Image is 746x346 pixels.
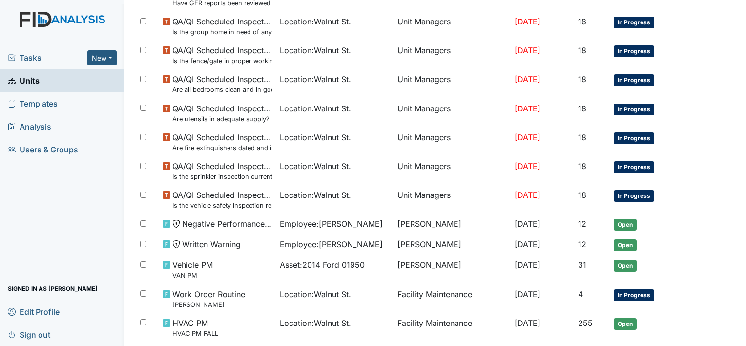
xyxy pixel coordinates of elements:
span: Location : Walnut St. [280,44,351,56]
span: Users & Groups [8,142,78,157]
small: Is the vehicle safety inspection report current and in the mileage log pouch? [172,201,272,210]
small: Is the group home in need of any outside repairs (paint, gutters, pressure wash, etc.)? [172,27,272,37]
td: Unit Managers [394,12,511,41]
span: Location : Walnut St. [280,73,351,85]
small: VAN PM [172,271,213,280]
span: QA/QI Scheduled Inspection Are utensils in adequate supply? [172,103,272,124]
span: 12 [578,239,586,249]
span: In Progress [614,45,654,57]
td: Unit Managers [394,69,511,98]
span: Units [8,73,40,88]
span: Templates [8,96,58,111]
span: [DATE] [515,17,540,26]
span: Analysis [8,119,51,134]
td: Unit Managers [394,156,511,185]
span: In Progress [614,190,654,202]
span: 18 [578,190,586,200]
span: Location : Walnut St. [280,317,351,329]
span: [DATE] [515,45,540,55]
small: Is the sprinkler inspection current? (document the date in the comment section) [172,172,272,181]
span: Employee : [PERSON_NAME] [280,218,383,230]
span: 18 [578,45,586,55]
td: Unit Managers [394,41,511,69]
td: Unit Managers [394,185,511,214]
span: Location : Walnut St. [280,131,351,143]
span: QA/QI Scheduled Inspection Is the fence/gate in proper working condition? [172,44,272,65]
span: Open [614,239,637,251]
td: Facility Maintenance [394,284,511,313]
td: [PERSON_NAME] [394,235,511,255]
span: Location : Walnut St. [280,16,351,27]
span: [DATE] [515,239,540,249]
span: In Progress [614,17,654,28]
span: [DATE] [515,104,540,113]
span: Location : Walnut St. [280,103,351,114]
span: 12 [578,219,586,229]
span: HVAC PM HVAC PM FALL [172,317,218,338]
span: [DATE] [515,74,540,84]
small: Are utensils in adequate supply? [172,114,272,124]
span: Location : Walnut St. [280,160,351,172]
button: New [87,50,117,65]
span: 4 [578,289,583,299]
span: [DATE] [515,318,540,328]
span: Location : Walnut St. [280,288,351,300]
small: [PERSON_NAME] [172,300,245,309]
span: [DATE] [515,289,540,299]
span: Signed in as [PERSON_NAME] [8,281,98,296]
span: In Progress [614,74,654,86]
span: Written Warning [182,238,241,250]
span: Open [614,219,637,231]
span: Vehicle PM VAN PM [172,259,213,280]
span: 255 [578,318,593,328]
span: [DATE] [515,260,540,270]
span: [DATE] [515,190,540,200]
span: In Progress [614,289,654,301]
span: Negative Performance Review [182,218,272,230]
span: QA/QI Scheduled Inspection Are fire extinguishers dated and initialed monthly and serviced annual... [172,131,272,152]
small: Are all bedrooms clean and in good repair? [172,85,272,94]
span: In Progress [614,104,654,115]
span: Sign out [8,327,50,342]
span: Location : Walnut St. [280,189,351,201]
td: [PERSON_NAME] [394,255,511,284]
span: QA/QI Scheduled Inspection Is the sprinkler inspection current? (document the date in the comment... [172,160,272,181]
a: Tasks [8,52,87,64]
span: Edit Profile [8,304,60,319]
span: [DATE] [515,161,540,171]
span: 31 [578,260,586,270]
span: 18 [578,132,586,142]
td: [PERSON_NAME] [394,214,511,235]
span: 18 [578,74,586,84]
span: Asset : 2014 Ford 01950 [280,259,365,271]
td: Unit Managers [394,99,511,128]
span: 18 [578,161,586,171]
span: [DATE] [515,219,540,229]
span: Open [614,260,637,272]
span: Open [614,318,637,330]
span: In Progress [614,132,654,144]
span: Employee : [PERSON_NAME] [280,238,383,250]
span: Work Order Routine T.V Hung [172,288,245,309]
span: 18 [578,104,586,113]
span: 18 [578,17,586,26]
td: Facility Maintenance [394,313,511,342]
span: QA/QI Scheduled Inspection Is the group home in need of any outside repairs (paint, gutters, pres... [172,16,272,37]
small: Is the fence/gate in proper working condition? [172,56,272,65]
small: Are fire extinguishers dated and initialed monthly and serviced annually? Are they attached to th... [172,143,272,152]
td: Unit Managers [394,128,511,156]
span: In Progress [614,161,654,173]
span: [DATE] [515,132,540,142]
small: HVAC PM FALL [172,329,218,338]
span: QA/QI Scheduled Inspection Are all bedrooms clean and in good repair? [172,73,272,94]
span: QA/QI Scheduled Inspection Is the vehicle safety inspection report current and in the mileage log... [172,189,272,210]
